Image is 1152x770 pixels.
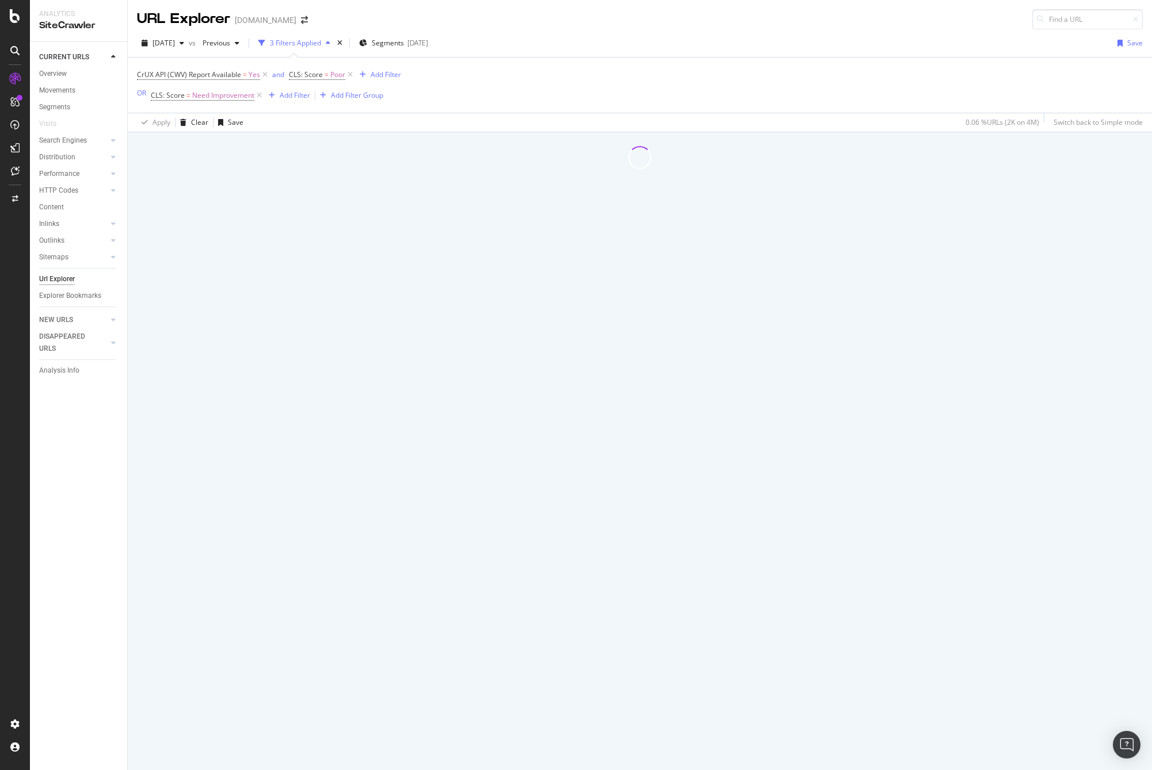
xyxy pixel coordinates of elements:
a: DISAPPEARED URLS [39,331,108,355]
a: Performance [39,168,108,180]
input: Find a URL [1032,9,1143,29]
button: Save [213,113,243,132]
span: = [186,90,190,100]
div: Overview [39,68,67,80]
button: Add Filter Group [315,89,383,102]
div: CURRENT URLS [39,51,89,63]
a: Outlinks [39,235,108,247]
div: Save [228,117,243,127]
div: Explorer Bookmarks [39,290,101,302]
div: HTTP Codes [39,185,78,197]
span: vs [189,38,198,48]
a: Url Explorer [39,273,119,285]
div: Inlinks [39,218,59,230]
div: Distribution [39,151,75,163]
a: NEW URLS [39,314,108,326]
button: Segments[DATE] [354,34,433,52]
a: Movements [39,85,119,97]
span: = [325,70,329,79]
div: Add Filter [371,70,401,79]
div: [DATE] [407,38,428,48]
div: Analytics [39,9,118,19]
div: 0.06 % URLs ( 2K on 4M ) [966,117,1039,127]
span: Need Improvement [192,87,254,104]
a: Analysis Info [39,365,119,377]
div: arrow-right-arrow-left [301,16,308,24]
div: URL Explorer [137,9,230,29]
a: Search Engines [39,135,108,147]
div: Content [39,201,64,213]
div: Switch back to Simple mode [1054,117,1143,127]
button: [DATE] [137,34,189,52]
button: Save [1113,34,1143,52]
a: Segments [39,101,119,113]
span: CLS: Score [289,70,323,79]
div: Apply [152,117,170,127]
div: Open Intercom Messenger [1113,731,1140,758]
div: NEW URLS [39,314,73,326]
div: OR [137,88,146,98]
a: HTTP Codes [39,185,108,197]
a: Inlinks [39,218,108,230]
div: Outlinks [39,235,64,247]
div: Save [1127,38,1143,48]
span: 2025 Aug. 13th [152,38,175,48]
div: times [335,37,345,49]
span: CrUX API (CWV) Report Available [137,70,241,79]
div: DISAPPEARED URLS [39,331,97,355]
button: Add Filter [264,89,310,102]
div: Performance [39,168,79,180]
div: Movements [39,85,75,97]
div: Segments [39,101,70,113]
span: = [243,70,247,79]
button: and [272,69,284,80]
button: Clear [176,113,208,132]
a: Overview [39,68,119,80]
span: Poor [330,67,345,83]
span: Yes [249,67,260,83]
div: Search Engines [39,135,87,147]
a: Content [39,201,119,213]
button: Apply [137,113,170,132]
div: Add Filter Group [331,90,383,100]
div: SiteCrawler [39,19,118,32]
a: Sitemaps [39,251,108,263]
div: and [272,70,284,79]
a: Distribution [39,151,108,163]
button: Previous [198,34,244,52]
a: CURRENT URLS [39,51,108,63]
span: Segments [372,38,404,48]
button: Add Filter [355,68,401,82]
a: Visits [39,118,68,130]
button: 3 Filters Applied [254,34,335,52]
button: Switch back to Simple mode [1049,113,1143,132]
div: Url Explorer [39,273,75,285]
div: Visits [39,118,56,130]
div: Add Filter [280,90,310,100]
span: Previous [198,38,230,48]
div: 3 Filters Applied [270,38,321,48]
div: Analysis Info [39,365,79,377]
a: Explorer Bookmarks [39,290,119,302]
div: Clear [191,117,208,127]
span: CLS: Score [151,90,185,100]
button: OR [137,87,146,98]
div: [DOMAIN_NAME] [235,14,296,26]
div: Sitemaps [39,251,68,263]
